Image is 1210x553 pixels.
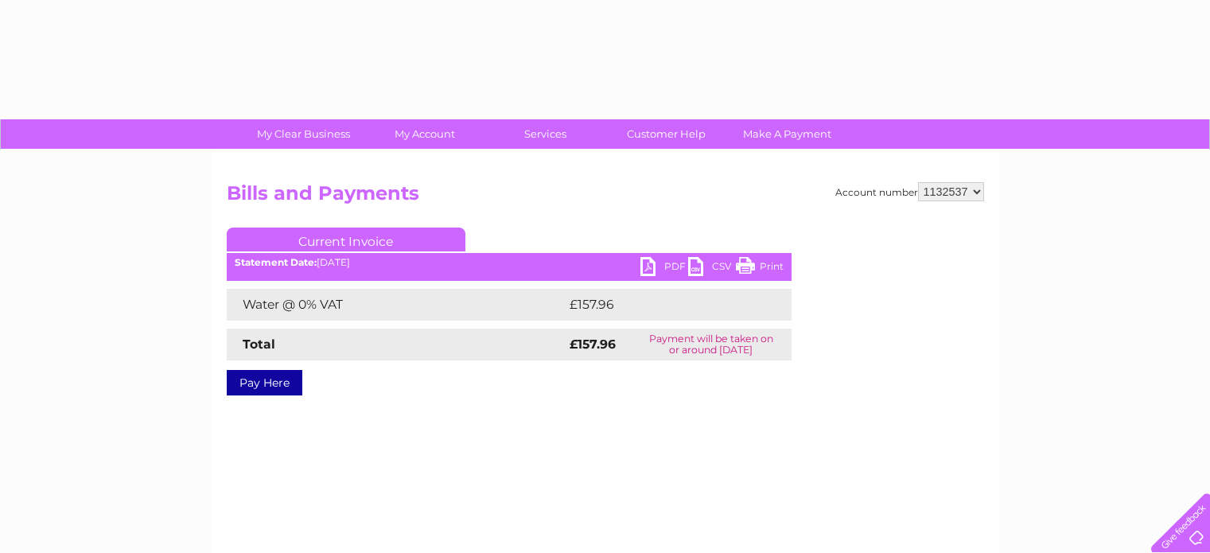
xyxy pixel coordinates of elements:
a: CSV [688,257,736,280]
a: My Account [359,119,490,149]
a: Make A Payment [722,119,853,149]
h2: Bills and Payments [227,182,984,212]
a: PDF [640,257,688,280]
a: My Clear Business [238,119,369,149]
strong: Total [243,337,275,352]
a: Current Invoice [227,228,465,251]
td: Water @ 0% VAT [227,289,566,321]
b: Statement Date: [235,256,317,268]
div: Account number [835,182,984,201]
a: Print [736,257,784,280]
td: Payment will be taken on or around [DATE] [631,329,791,360]
td: £157.96 [566,289,762,321]
strong: £157.96 [570,337,616,352]
div: [DATE] [227,257,792,268]
a: Pay Here [227,370,302,395]
a: Services [480,119,611,149]
a: Customer Help [601,119,732,149]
